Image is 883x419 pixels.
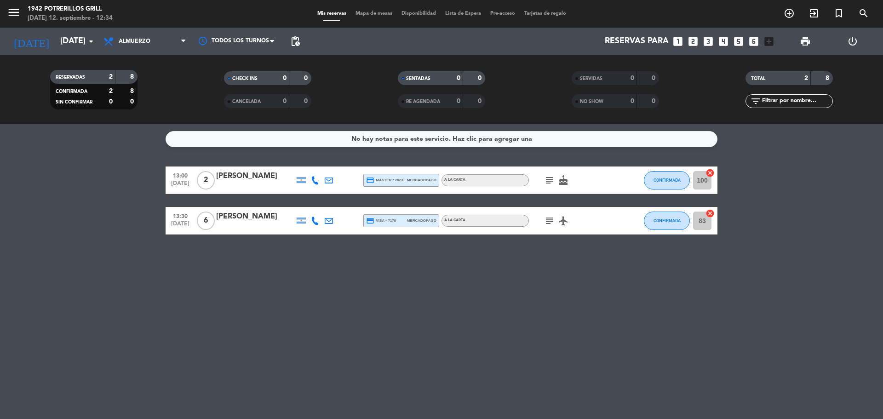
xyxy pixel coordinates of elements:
span: Reservas para [605,37,669,46]
span: CANCELADA [232,99,261,104]
i: looks_5 [733,35,745,47]
i: search [858,8,869,19]
strong: 2 [804,75,808,81]
input: Filtrar por nombre... [761,96,832,106]
strong: 8 [826,75,831,81]
i: turned_in_not [833,8,844,19]
i: looks_6 [748,35,760,47]
span: Tarjetas de regalo [520,11,571,16]
span: visa * 7170 [366,217,396,225]
i: looks_4 [717,35,729,47]
span: [DATE] [169,180,192,191]
span: mercadopago [407,218,436,224]
i: subject [544,175,555,186]
strong: 0 [457,75,460,81]
i: menu [7,6,21,19]
i: looks_3 [702,35,714,47]
span: 6 [197,212,215,230]
span: SENTADAS [406,76,430,81]
span: RESERVADAS [56,75,85,80]
i: filter_list [750,96,761,107]
i: [DATE] [7,31,56,52]
span: pending_actions [290,36,301,47]
span: SIN CONFIRMAR [56,100,92,104]
strong: 0 [109,98,113,105]
i: power_settings_new [847,36,858,47]
span: NO SHOW [580,99,603,104]
strong: 0 [652,75,657,81]
strong: 0 [130,98,136,105]
strong: 0 [478,75,483,81]
i: credit_card [366,176,374,184]
i: looks_one [672,35,684,47]
i: add_circle_outline [784,8,795,19]
span: 2 [197,171,215,189]
strong: 0 [283,75,287,81]
span: mercadopago [407,177,436,183]
strong: 0 [631,98,634,104]
span: CONFIRMADA [654,218,681,223]
i: cake [558,175,569,186]
span: Mapa de mesas [351,11,397,16]
button: menu [7,6,21,23]
i: credit_card [366,217,374,225]
strong: 2 [109,74,113,80]
strong: 8 [130,88,136,94]
span: [DATE] [169,221,192,231]
span: Disponibilidad [397,11,441,16]
span: master * 2823 [366,176,403,184]
strong: 0 [478,98,483,104]
span: CONFIRMADA [56,89,87,94]
strong: 8 [130,74,136,80]
span: print [800,36,811,47]
i: cancel [705,168,715,178]
strong: 2 [109,88,113,94]
span: Mis reservas [313,11,351,16]
i: subject [544,215,555,226]
i: arrow_drop_down [86,36,97,47]
span: SERVIDAS [580,76,602,81]
div: [PERSON_NAME] [216,211,294,223]
span: 13:30 [169,210,192,221]
button: CONFIRMADA [644,171,690,189]
span: Lista de Espera [441,11,486,16]
span: TOTAL [751,76,765,81]
span: A LA CARTA [444,178,465,182]
div: [PERSON_NAME] [216,170,294,182]
i: exit_to_app [808,8,820,19]
span: Almuerzo [119,38,150,45]
div: No hay notas para este servicio. Haz clic para agregar una [351,134,532,144]
i: airplanemode_active [558,215,569,226]
span: Pre-acceso [486,11,520,16]
strong: 0 [304,75,310,81]
span: A LA CARTA [444,218,465,222]
span: RE AGENDADA [406,99,440,104]
strong: 0 [631,75,634,81]
strong: 0 [652,98,657,104]
span: CHECK INS [232,76,258,81]
span: 13:00 [169,170,192,180]
span: CONFIRMADA [654,178,681,183]
button: CONFIRMADA [644,212,690,230]
i: add_box [763,35,775,47]
strong: 0 [304,98,310,104]
strong: 0 [457,98,460,104]
i: cancel [705,209,715,218]
div: [DATE] 12. septiembre - 12:34 [28,14,113,23]
strong: 0 [283,98,287,104]
div: 1942 Potrerillos Grill [28,5,113,14]
i: looks_two [687,35,699,47]
div: LOG OUT [829,28,876,55]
